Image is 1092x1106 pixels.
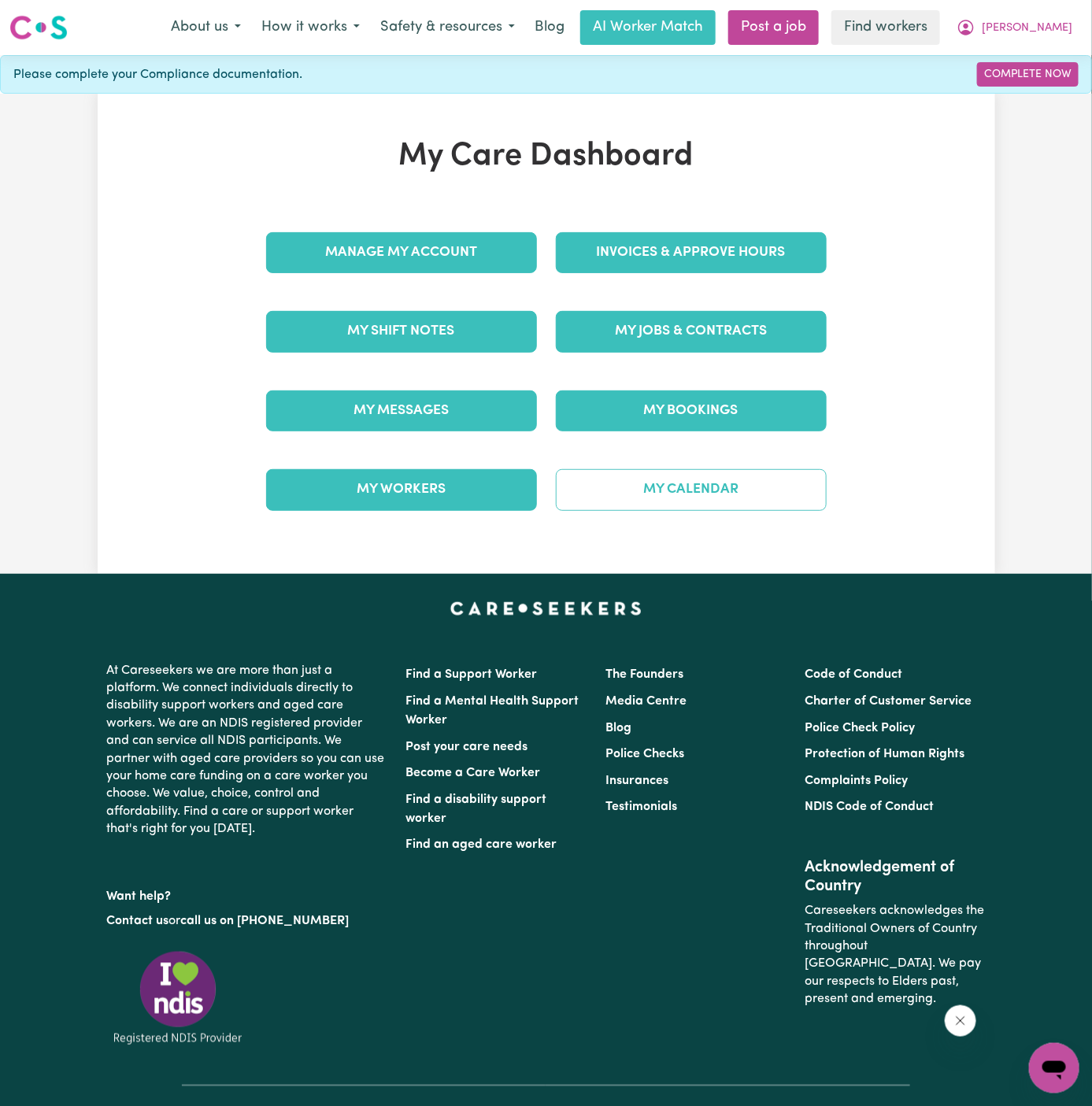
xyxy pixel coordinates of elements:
[556,469,827,510] a: My Calendar
[805,896,985,1014] p: Careseekers acknowledges the Traditional Owners of Country throughout [GEOGRAPHIC_DATA]. We pay o...
[805,668,902,681] a: Code of Conduct
[805,722,915,734] a: Police Check Policy
[946,11,1083,44] button: My Account
[605,722,631,734] a: Blog
[525,10,574,45] a: Blog
[605,668,683,681] a: The Founders
[406,695,579,727] a: Find a Mental Health Support Worker
[257,138,836,176] h1: My Care Dashboard
[1029,1043,1079,1093] iframe: Button to launch messaging window
[266,469,537,510] a: My Workers
[805,748,964,760] a: Protection of Human Rights
[406,668,538,681] a: Find a Support Worker
[805,775,908,787] a: Complaints Policy
[805,858,985,896] h2: Acknowledgement of Country
[9,13,68,42] img: Careseekers logo
[406,741,528,753] a: Post your care needs
[982,20,1072,37] span: [PERSON_NAME]
[728,10,819,45] a: Post a job
[605,775,668,787] a: Insurances
[556,311,827,352] a: My Jobs & Contracts
[266,232,537,273] a: Manage My Account
[107,915,169,927] a: Contact us
[831,10,940,45] a: Find workers
[107,882,387,905] p: Want help?
[805,801,934,813] a: NDIS Code of Conduct
[266,311,537,352] a: My Shift Notes
[406,793,547,825] a: Find a disability support worker
[266,390,537,431] a: My Messages
[9,11,95,24] span: Need any help?
[161,11,251,44] button: About us
[605,748,684,760] a: Police Checks
[251,11,370,44] button: How it works
[605,695,687,708] a: Media Centre
[107,656,387,845] p: At Careseekers we are more than just a platform. We connect individuals directly to disability su...
[370,11,525,44] button: Safety & resources
[450,602,642,615] a: Careseekers home page
[805,695,972,708] a: Charter of Customer Service
[605,801,677,813] a: Testimonials
[977,62,1079,87] a: Complete Now
[945,1005,976,1037] iframe: Close message
[107,949,249,1047] img: Registered NDIS provider
[13,65,302,84] span: Please complete your Compliance documentation.
[580,10,716,45] a: AI Worker Match
[181,915,350,927] a: call us on [PHONE_NUMBER]
[406,838,557,851] a: Find an aged care worker
[556,232,827,273] a: Invoices & Approve Hours
[107,906,387,936] p: or
[556,390,827,431] a: My Bookings
[9,9,68,46] a: Careseekers logo
[406,767,541,779] a: Become a Care Worker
